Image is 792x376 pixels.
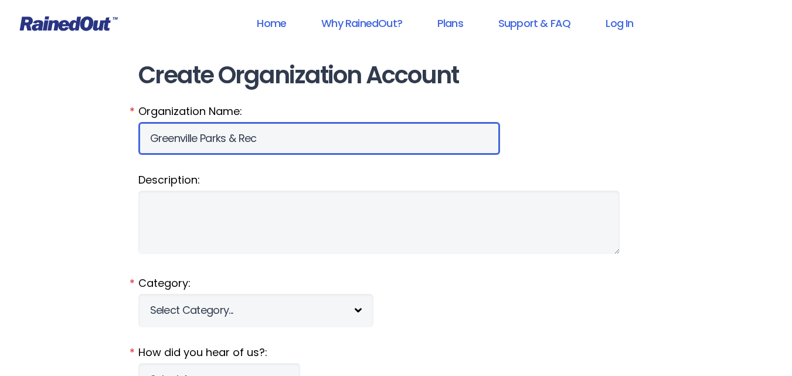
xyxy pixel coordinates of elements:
[422,10,478,36] a: Plans
[590,10,648,36] a: Log In
[138,62,654,89] h1: Create Organization Account
[306,10,417,36] a: Why RainedOut?
[483,10,586,36] a: Support & FAQ
[242,10,301,36] a: Home
[138,104,654,119] label: Organization Name:
[138,345,654,360] label: How did you hear of us?:
[138,276,654,291] label: Category:
[138,172,654,188] label: Description:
